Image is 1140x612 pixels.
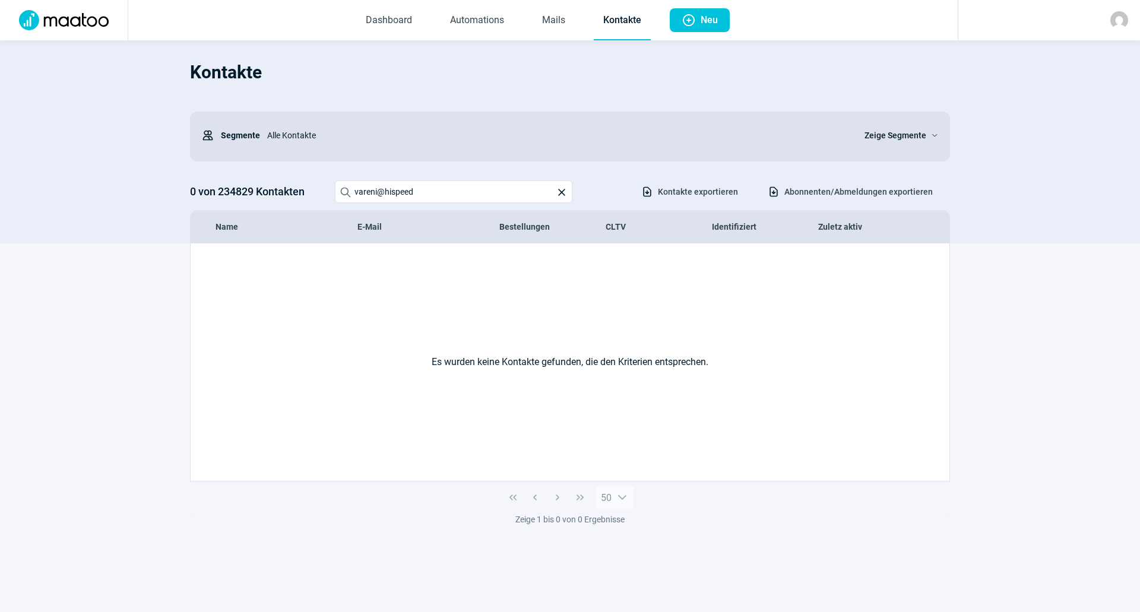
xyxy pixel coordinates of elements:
a: Mails [533,1,575,40]
div: Segmente [202,123,260,147]
span: Neu [701,8,718,32]
div: Bestellungen [499,221,606,233]
img: Logo [12,10,116,30]
button: Abonnenten/Abmeldungen exportieren [755,182,945,202]
button: Neu [670,8,730,32]
button: Kontakte exportieren [629,182,750,202]
h3: 0 von 234829 Kontakten [190,182,323,201]
div: CLTV [606,221,712,233]
span: Es wurden keine Kontakte gefunden, die den Kriterien entsprechen. [432,355,708,369]
h1: Kontakte [190,52,950,93]
a: Automations [441,1,514,40]
div: Identifiziert [712,221,818,233]
a: Kontakte [594,1,651,40]
span: Kontakte exportieren [658,182,738,201]
div: Name [216,221,357,233]
div: E-Mail [357,221,499,233]
img: avatar [1110,11,1128,29]
a: Dashboard [356,1,422,40]
div: Zuletz aktiv [818,221,924,233]
div: Alle Kontakte [260,123,850,147]
input: Search [335,180,572,203]
span: Zeige Segmente [864,128,926,142]
span: Abonnenten/Abmeldungen exportieren [784,182,933,201]
div: Zeige 1 bis 0 von 0 Ergebnisse [190,513,950,525]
